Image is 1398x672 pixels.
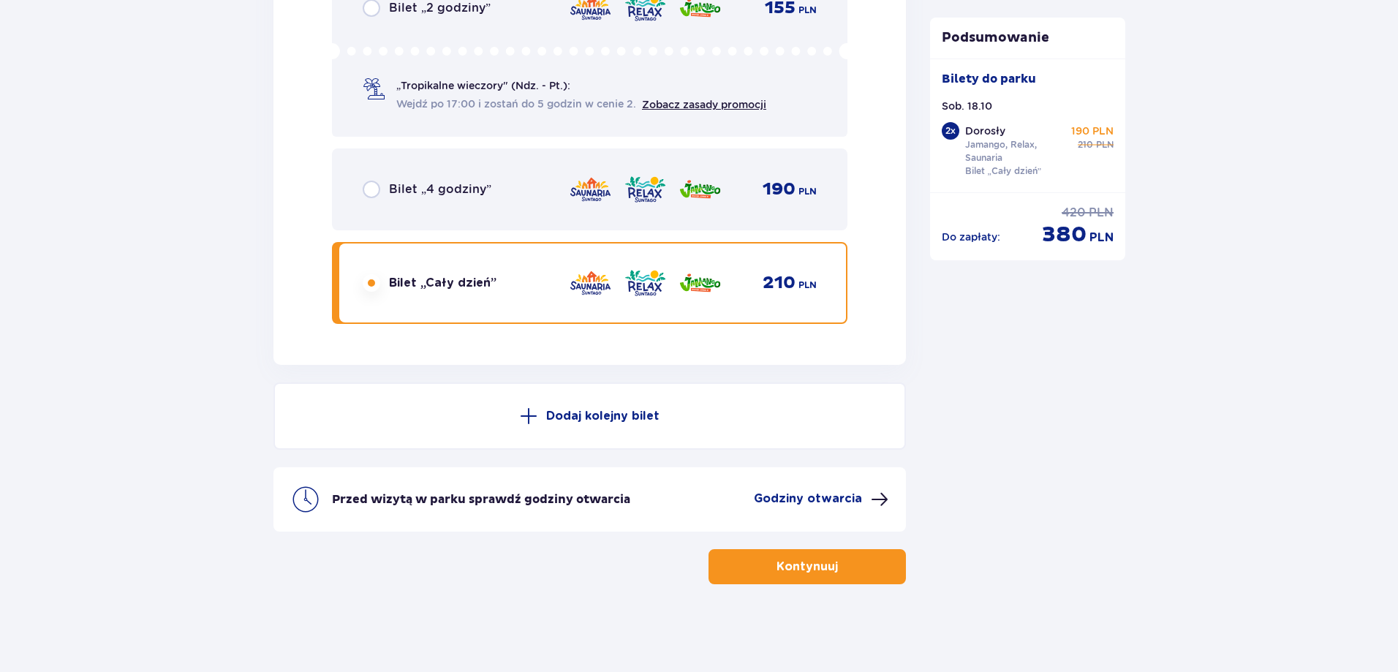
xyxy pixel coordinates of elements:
[942,99,992,113] p: Sob. 18.10
[709,549,906,584] button: Kontynuuj
[942,71,1036,87] p: Bilety do parku
[389,275,496,291] p: Bilet „Cały dzień”
[1062,205,1086,221] p: 420
[642,99,766,110] a: Zobacz zasady promocji
[546,408,660,424] p: Dodaj kolejny bilet
[965,165,1042,178] p: Bilet „Cały dzień”
[679,174,722,205] img: zone logo
[965,124,1005,138] p: Dorosły
[798,185,817,198] p: PLN
[754,491,888,508] button: Godziny otwarcia
[396,97,636,111] span: Wejdź po 17:00 i zostań do 5 godzin w cenie 2.
[569,174,612,205] img: zone logo
[798,4,817,17] p: PLN
[273,382,906,450] button: Dodaj kolejny bilet
[965,138,1066,165] p: Jamango, Relax, Saunaria
[1089,230,1114,246] p: PLN
[1089,205,1114,221] p: PLN
[1078,138,1093,151] p: 210
[1042,221,1087,249] p: 380
[763,178,796,200] p: 190
[930,29,1126,47] p: Podsumowanie
[291,485,320,514] img: clock icon
[396,78,570,93] p: „Tropikalne wieczory" (Ndz. - Pt.):
[679,268,722,298] img: zone logo
[332,491,630,507] p: Przed wizytą w parku sprawdź godziny otwarcia
[798,279,817,292] p: PLN
[942,230,1000,244] p: Do zapłaty :
[624,174,667,205] img: zone logo
[754,491,862,507] p: Godziny otwarcia
[1071,124,1114,138] p: 190 PLN
[942,122,959,140] div: 2 x
[763,272,796,294] p: 210
[777,559,838,575] p: Kontynuuj
[1096,138,1114,151] p: PLN
[389,181,491,197] p: Bilet „4 godziny”
[569,268,612,298] img: zone logo
[624,268,667,298] img: zone logo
